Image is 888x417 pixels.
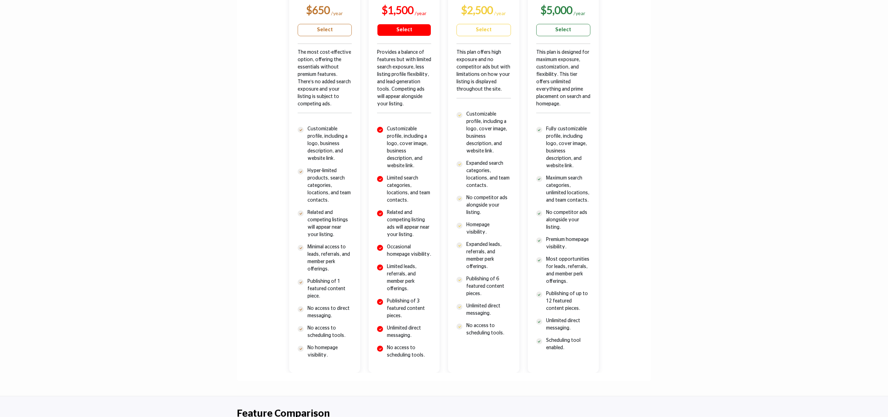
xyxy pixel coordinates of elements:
[466,194,511,216] p: No competitor ads alongside your listing.
[415,10,427,16] sub: /year
[331,10,343,16] sub: /year
[546,209,590,231] p: No competitor ads alongside your listing.
[307,344,352,359] p: No homepage visibility.
[387,298,431,320] p: Publishing of 3 featured content pieces.
[387,209,431,239] p: Related and competing listing ads will appear near your listing.
[546,236,590,251] p: Premium homepage visibility.
[377,24,431,36] a: Select
[466,160,511,189] p: Expanded search categories, locations, and team contacts.
[307,325,352,339] p: No access to scheduling tools.
[387,263,431,293] p: Limited leads, referrals, and member perk offerings.
[573,10,586,16] sub: /year
[387,325,431,339] p: Unlimited direct messaging.
[387,125,431,170] p: Customizable profile, including a logo, cover image, business description, and website link.
[382,4,414,16] b: $1,500
[466,275,511,298] p: Publishing of 6 featured content pieces.
[536,24,590,36] a: Select
[387,243,431,258] p: Occasional homepage visibility.
[546,317,590,332] p: Unlimited direct messaging.
[540,4,572,16] b: $5,000
[466,322,511,337] p: No access to scheduling tools.
[546,175,590,204] p: Maximum search categories, unlimited locations, and team contacts.
[387,344,431,359] p: No access to scheduling tools.
[298,49,352,125] div: The most cost-effective option, offering the essentials without premium features. There’s no adde...
[307,243,352,273] p: Minimal access to leads, referrals, and member perk offerings.
[466,221,511,236] p: Homepage visibility.
[546,256,590,285] p: Most opportunities for leads, referrals, and member perk offerings.
[546,337,590,352] p: Scheduling tool enabled.
[494,10,506,16] sub: /year
[466,111,511,155] p: Customizable profile, including a logo, cover image, business description, and website link.
[377,49,431,125] div: Provides a balance of features but with limited search exposure, less listing profile flexibility...
[546,290,590,312] p: Publishing of up to 12 featured content pieces.
[461,4,493,16] b: $2,500
[307,209,352,239] p: Related and competing listings will appear near your listing.
[387,175,431,204] p: Limited search categories, locations, and team contacts.
[456,24,511,36] a: Select
[536,49,590,125] div: This plan is designed for maximum exposure, customization, and flexibility. This tier offers unli...
[307,167,352,204] p: Hyper-limited products, search categories, locations, and team contacts.
[546,125,590,170] p: Fully customizable profile, including logo, cover image, business description, and website link.
[307,125,352,162] p: Customizable profile, including a logo, business description, and website link.
[306,4,330,16] b: $650
[298,24,352,36] a: Select
[466,241,511,271] p: Expanded leads, referrals, and member perk offerings.
[466,302,511,317] p: Unlimited direct messaging.
[307,305,352,320] p: No access to direct messaging.
[307,278,352,300] p: Publishing of 1 featured content piece.
[456,49,511,111] div: This plan offers high exposure and no competitor ads but with limitations on how your listing is ...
